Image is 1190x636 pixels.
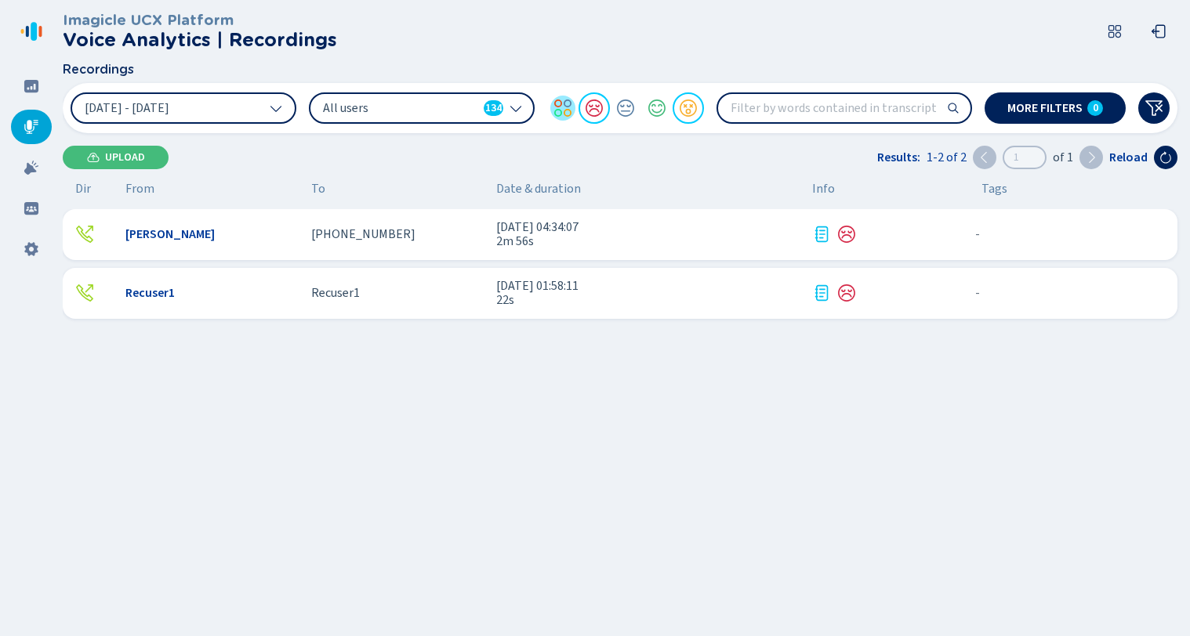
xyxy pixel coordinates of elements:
[812,284,831,302] svg: journal-text
[75,225,94,244] div: Outgoing call
[11,150,52,185] div: Alarms
[1053,150,1073,164] span: of 1
[24,160,39,175] svg: alarm-filled
[75,182,91,196] span: Dir
[981,182,1007,196] span: Tags
[11,232,52,266] div: Settings
[75,225,94,244] svg: telephone-outbound
[496,293,800,307] span: 22s
[1007,102,1083,114] span: More filters
[837,225,856,244] div: Negative sentiment
[125,227,215,241] span: [PERSON_NAME]
[11,191,52,226] div: Groups
[812,284,831,302] div: Transcription available
[87,151,100,164] svg: cloud-upload
[24,119,39,135] svg: mic-fill
[1085,151,1097,164] svg: chevron-right
[812,225,831,244] div: Transcription available
[63,12,337,29] h3: Imagicle UCX Platform
[496,220,800,234] span: [DATE] 04:34:07
[63,146,169,169] button: Upload
[24,201,39,216] svg: groups-filled
[1145,99,1163,117] svg: funnel-disabled
[1109,150,1148,164] span: Reload
[63,63,134,77] span: Recordings
[75,284,94,302] div: Outgoing call
[973,146,996,169] button: Previous page
[985,92,1126,124] button: More filters0
[978,151,991,164] svg: chevron-left
[323,99,477,117] span: All users
[105,151,145,164] span: Upload
[812,182,835,196] span: Info
[63,29,337,51] h2: Voice Analytics | Recordings
[311,227,415,241] span: [PHONE_NUMBER]
[11,69,52,103] div: Dashboard
[877,150,920,164] span: Results:
[837,225,856,244] svg: icon-emoji-sad
[11,110,52,144] div: Recordings
[812,225,831,244] svg: journal-text
[1079,146,1103,169] button: Next page
[311,286,360,300] span: Recuser1
[837,284,856,302] svg: icon-emoji-sad
[927,150,967,164] span: 1-2 of 2
[125,286,175,300] span: Recuser1
[270,102,282,114] svg: chevron-down
[311,182,325,196] span: To
[947,102,960,114] svg: search
[71,92,296,124] button: [DATE] - [DATE]
[85,102,169,114] span: [DATE] - [DATE]
[24,78,39,94] svg: dashboard-filled
[75,284,94,302] svg: telephone-outbound
[510,102,522,114] svg: chevron-down
[1151,23,1166,39] svg: box-arrow-left
[837,284,856,302] div: Negative sentiment
[496,279,800,293] span: [DATE] 01:58:11
[1159,151,1172,164] svg: arrow-clockwise
[485,100,502,116] span: 134
[1138,92,1170,124] button: Clear filters
[496,182,800,196] span: Date & duration
[975,227,980,241] span: No tags assigned
[718,94,971,122] input: Filter by words contained in transcription
[975,286,980,300] span: No tags assigned
[1093,102,1098,114] span: 0
[125,182,154,196] span: From
[496,234,800,248] span: 2m 56s
[1154,146,1177,169] button: Reload the current page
